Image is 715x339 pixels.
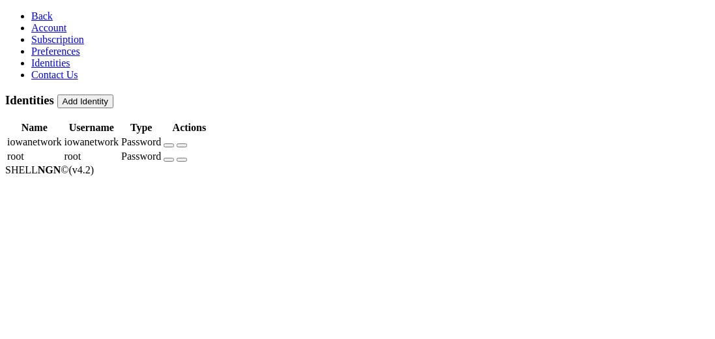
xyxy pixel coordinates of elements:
td: iowanetwork [7,136,63,149]
td: root [64,150,120,163]
a: Back [31,10,53,22]
th: Type [121,121,162,134]
td: iowanetwork [64,136,120,149]
button: Add Identity [57,95,113,108]
td: Password [121,136,162,149]
span: 4.2.0 [69,164,95,175]
th: Actions [163,121,215,134]
b: NGN [38,164,61,175]
a: Account [31,22,66,33]
a: Identities [31,57,70,68]
a: Preferences [31,46,80,57]
td: root [7,150,63,163]
span: SHELL © [5,164,94,175]
td: Password [121,150,162,163]
a: Contact Us [31,69,78,80]
th: Name [7,121,63,134]
a: Subscription [31,34,84,45]
h3: Identities [5,93,710,108]
th: Username [64,121,120,134]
